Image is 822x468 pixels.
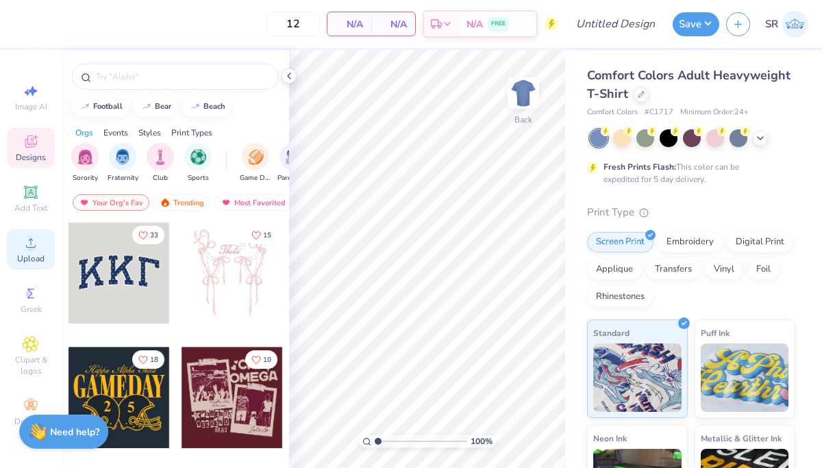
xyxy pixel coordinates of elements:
[240,173,271,183] span: Game Day
[108,143,138,183] button: filter button
[71,143,99,183] div: filter for Sorority
[658,232,723,252] div: Embroidery
[21,304,42,315] span: Greek
[79,198,90,207] img: most_fav.gif
[147,143,174,183] div: filter for Club
[587,259,642,280] div: Applique
[263,356,271,363] span: 10
[77,149,93,165] img: Sorority Image
[491,19,506,29] span: FREE
[95,70,270,83] input: Try "Alpha"
[673,12,719,36] button: Save
[593,431,627,445] span: Neon Ink
[93,103,123,110] div: football
[240,143,271,183] button: filter button
[73,194,149,211] div: Your Org's Fav
[134,96,177,117] button: bear
[7,354,55,376] span: Clipart & logos
[14,203,47,213] span: Add Text
[277,143,309,183] div: filter for Parent's Weekend
[277,143,309,183] button: filter button
[747,259,780,280] div: Foil
[701,431,782,445] span: Metallic & Glitter Ink
[379,17,407,31] span: N/A
[705,259,743,280] div: Vinyl
[184,143,212,183] div: filter for Sports
[72,96,129,117] button: football
[565,10,666,38] input: Untitled Design
[286,149,301,165] img: Parent's Weekend Image
[132,226,164,244] button: Like
[190,103,201,111] img: trend_line.gif
[245,226,277,244] button: Like
[147,143,174,183] button: filter button
[141,103,152,111] img: trend_line.gif
[248,149,264,165] img: Game Day Image
[587,205,795,220] div: Print Type
[701,343,789,412] img: Puff Ink
[153,149,168,165] img: Club Image
[190,149,206,165] img: Sports Image
[17,253,45,264] span: Upload
[593,343,682,412] img: Standard
[727,232,793,252] div: Digital Print
[603,161,676,172] strong: Fresh Prints Flash:
[221,198,232,207] img: most_fav.gif
[471,435,493,447] span: 100 %
[514,114,532,126] div: Back
[103,127,128,139] div: Events
[782,11,808,38] img: Sasha Ruskin
[587,287,653,307] div: Rhinestones
[680,107,749,118] span: Minimum Order: 24 +
[266,12,320,36] input: – –
[245,350,277,369] button: Like
[214,194,292,211] div: Most Favorited
[71,143,99,183] button: filter button
[16,152,46,163] span: Designs
[587,232,653,252] div: Screen Print
[73,173,98,183] span: Sorority
[108,173,138,183] span: Fraternity
[15,101,47,112] span: Image AI
[50,426,99,439] strong: Need help?
[155,103,171,110] div: bear
[593,326,630,340] span: Standard
[765,11,808,38] a: SR
[603,161,772,185] div: This color can be expedited for 5 day delivery.
[765,16,778,32] span: SR
[466,17,483,31] span: N/A
[160,198,171,207] img: trending.gif
[150,356,158,363] span: 18
[75,127,93,139] div: Orgs
[510,79,537,107] img: Back
[184,143,212,183] button: filter button
[153,194,210,211] div: Trending
[701,326,730,340] span: Puff Ink
[587,67,790,102] span: Comfort Colors Adult Heavyweight T-Shirt
[240,143,271,183] div: filter for Game Day
[587,107,638,118] span: Comfort Colors
[182,96,232,117] button: beach
[277,173,309,183] span: Parent's Weekend
[115,149,130,165] img: Fraternity Image
[108,143,138,183] div: filter for Fraternity
[138,127,161,139] div: Styles
[646,259,701,280] div: Transfers
[263,232,271,239] span: 15
[153,173,168,183] span: Club
[188,173,209,183] span: Sports
[171,127,212,139] div: Print Types
[203,103,225,110] div: beach
[150,232,158,239] span: 33
[79,103,90,111] img: trend_line.gif
[132,350,164,369] button: Like
[14,416,47,427] span: Decorate
[336,17,363,31] span: N/A
[645,107,673,118] span: # C1717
